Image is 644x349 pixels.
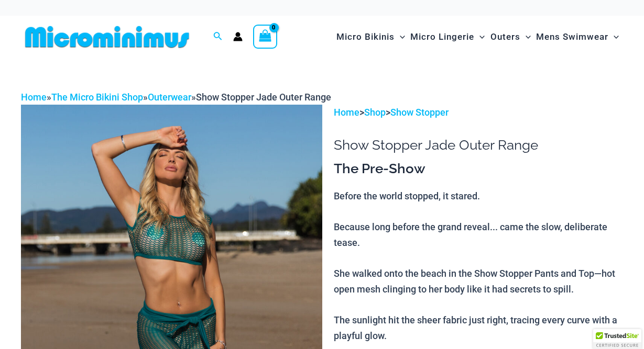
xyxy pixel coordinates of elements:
[51,92,143,103] a: The Micro Bikini Shop
[390,107,449,118] a: Show Stopper
[148,92,191,103] a: Outerwear
[332,19,623,54] nav: Site Navigation
[213,30,223,43] a: Search icon link
[334,107,359,118] a: Home
[334,105,623,120] p: > >
[21,92,47,103] a: Home
[196,92,331,103] span: Show Stopper Jade Outer Range
[536,24,608,50] span: Mens Swimwear
[520,24,531,50] span: Menu Toggle
[608,24,619,50] span: Menu Toggle
[21,25,193,49] img: MM SHOP LOGO FLAT
[593,329,641,349] div: TrustedSite Certified
[408,21,487,53] a: Micro LingerieMenu ToggleMenu Toggle
[336,24,395,50] span: Micro Bikinis
[364,107,386,118] a: Shop
[253,25,277,49] a: View Shopping Cart, empty
[334,21,408,53] a: Micro BikinisMenu ToggleMenu Toggle
[334,160,623,178] h3: The Pre-Show
[488,21,533,53] a: OutersMenu ToggleMenu Toggle
[490,24,520,50] span: Outers
[334,137,623,153] h1: Show Stopper Jade Outer Range
[474,24,485,50] span: Menu Toggle
[410,24,474,50] span: Micro Lingerie
[533,21,621,53] a: Mens SwimwearMenu ToggleMenu Toggle
[395,24,405,50] span: Menu Toggle
[21,92,331,103] span: » » »
[233,32,243,41] a: Account icon link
